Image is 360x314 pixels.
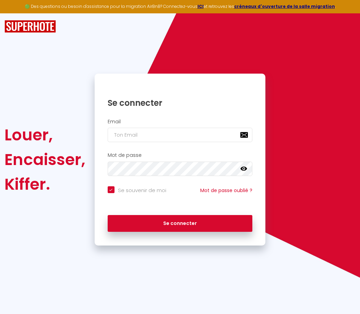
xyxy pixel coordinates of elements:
div: Encaisser, [4,147,85,172]
img: SuperHote logo [4,20,56,33]
div: Louer, [4,123,85,147]
input: Ton Email [108,128,253,142]
h1: Se connecter [108,98,253,108]
a: Mot de passe oublié ? [200,187,252,194]
button: Se connecter [108,215,253,232]
h2: Email [108,119,253,125]
h2: Mot de passe [108,152,253,158]
a: ICI [197,3,204,9]
div: Kiffer. [4,172,85,197]
a: créneaux d'ouverture de la salle migration [234,3,335,9]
